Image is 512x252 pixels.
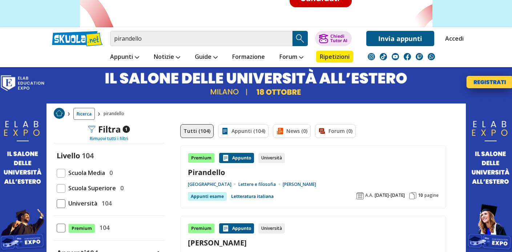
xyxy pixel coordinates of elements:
span: Scuola Superiore [65,183,116,193]
input: Cerca appunti, riassunti o versioni [110,31,293,46]
a: Invia appunti [366,31,434,46]
span: 0 [106,168,113,178]
div: Premium [188,223,215,233]
div: Appunto [219,223,254,233]
span: 104 [99,199,112,208]
a: [PERSON_NAME] [188,238,439,248]
img: Anno accademico [356,192,364,199]
div: Università [258,153,285,163]
img: Home [54,108,65,119]
label: Livello [57,151,80,160]
div: Università [258,223,285,233]
span: Scuola Media [65,168,105,178]
a: [GEOGRAPHIC_DATA] [188,182,238,187]
div: Filtra [88,124,130,134]
a: Appunti (104) [218,124,269,138]
a: Home [54,108,65,120]
img: youtube [392,53,399,60]
div: Appunto [219,153,254,163]
button: Search Button [293,31,308,46]
span: 10 [418,192,423,198]
span: 104 [82,151,94,160]
a: Appunti [108,51,141,64]
img: Cerca appunti, riassunti o versioni [295,33,306,44]
div: Premium [188,153,215,163]
a: [PERSON_NAME] [283,182,316,187]
a: Lettere e filosofia [238,182,283,187]
div: Rimuovi tutti i filtri [54,136,164,142]
span: 0 [117,183,124,193]
span: 104 [97,223,109,232]
img: WhatsApp [428,53,435,60]
a: Ripetizioni [316,51,353,62]
button: ChiediTutor AI [315,31,352,46]
img: Filtra filtri mobile [88,126,95,133]
a: Ricerca [73,108,95,120]
a: Letteratura italiana [231,192,274,201]
a: Tutti (104) [180,124,214,138]
div: Appunti esame [188,192,227,201]
img: twitch [416,53,423,60]
img: tiktok [380,53,387,60]
span: [DATE]-[DATE] [375,192,405,198]
img: Appunti filtro contenuto [221,127,229,135]
span: A.A. [365,192,373,198]
span: Premium [68,224,95,233]
div: Chiedi Tutor AI [330,34,347,43]
img: Pagine [409,192,416,199]
a: Pirandello [188,167,439,177]
img: Appunti contenuto [222,225,229,232]
span: pagine [424,192,439,198]
img: facebook [404,53,411,60]
a: Forum [278,51,305,64]
span: Università [65,199,97,208]
img: Appunti contenuto [222,154,229,162]
img: instagram [368,53,375,60]
a: Notizie [152,51,182,64]
span: pirandello [104,108,127,120]
a: Formazione [230,51,267,64]
span: 1 [122,126,130,133]
a: Accedi [445,31,460,46]
a: Guide [193,51,219,64]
